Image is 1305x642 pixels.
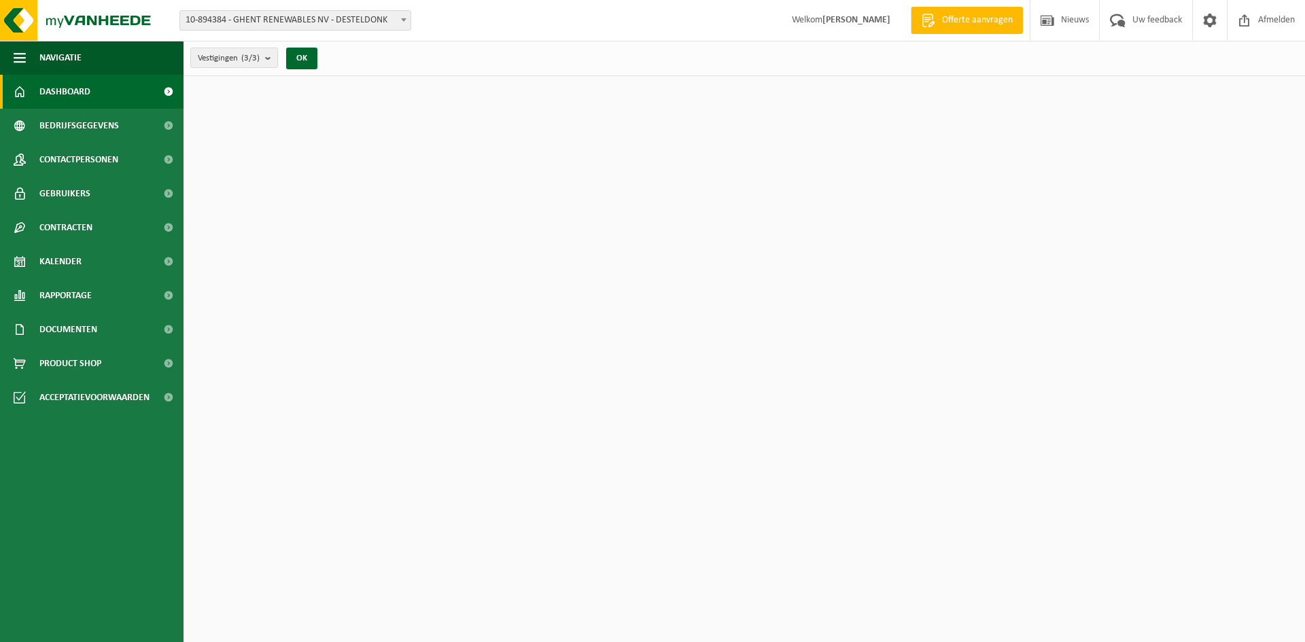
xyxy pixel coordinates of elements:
span: Vestigingen [198,48,260,69]
span: Kalender [39,245,82,279]
span: Navigatie [39,41,82,75]
button: OK [286,48,317,69]
span: Dashboard [39,75,90,109]
count: (3/3) [241,54,260,63]
span: Acceptatievoorwaarden [39,380,150,414]
span: Contactpersonen [39,143,118,177]
span: Contracten [39,211,92,245]
span: Offerte aanvragen [939,14,1016,27]
strong: [PERSON_NAME] [822,15,890,25]
span: Gebruikers [39,177,90,211]
span: Documenten [39,313,97,346]
span: Product Shop [39,346,101,380]
a: Offerte aanvragen [911,7,1023,34]
span: Rapportage [39,279,92,313]
button: Vestigingen(3/3) [190,48,278,68]
span: 10-894384 - GHENT RENEWABLES NV - DESTELDONK [180,11,411,30]
span: Bedrijfsgegevens [39,109,119,143]
span: 10-894384 - GHENT RENEWABLES NV - DESTELDONK [179,10,411,31]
